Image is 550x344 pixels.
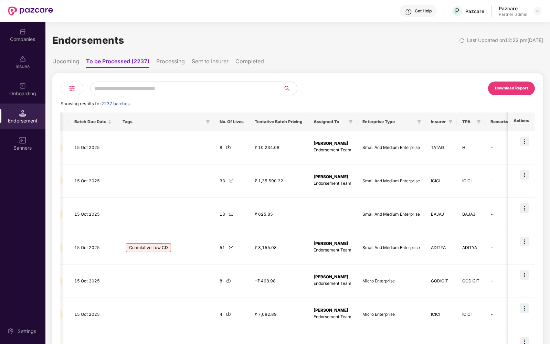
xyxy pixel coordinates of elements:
[220,245,244,251] div: 51
[457,164,485,198] td: ICICI
[490,245,508,251] div: -
[69,131,117,164] td: 15 Oct 2025
[249,265,308,298] td: -₹ 468.98
[457,131,485,164] td: HI
[126,243,171,252] span: Cumulative Low CD
[7,328,14,335] img: svg+xml;base64,PHN2ZyBpZD0iU2V0dGluZy0yMHgyMCIgeG1sbnM9Imh0dHA6Ly93d3cudzMub3JnLzIwMDAvc3ZnIiB3aW...
[520,170,529,180] img: icon
[314,141,348,146] b: [PERSON_NAME]
[490,311,508,318] div: -
[314,241,348,246] b: [PERSON_NAME]
[220,178,244,184] div: 33
[283,86,297,91] span: search
[68,84,76,93] img: svg+xml;base64,PHN2ZyB4bWxucz0iaHR0cDovL3d3dy53My5vcmcvMjAwMC9zdmciIHdpZHRoPSIyNCIgaGVpZ2h0PSIyNC...
[314,180,351,187] p: Endorsement Team
[52,58,79,68] li: Upcoming
[314,119,346,125] span: Assigned To
[229,178,234,183] img: svg+xml;base64,PHN2ZyBpZD0iRG93bmxvYWQtMjR4MjQiIHhtbG5zPSJodHRwOi8vd3d3LnczLm9yZy8yMDAwL3N2ZyIgd2...
[475,118,482,126] span: filter
[249,131,308,164] td: ₹ 10,234.08
[357,265,425,298] td: Micro Enterprise
[220,311,244,318] div: 4
[69,198,117,231] td: 15 Oct 2025
[314,314,351,320] p: Endorsement Team
[69,112,117,131] th: Batch Due Date
[425,298,457,331] td: ICICI
[357,164,425,198] td: Small And Medium Enterprise
[249,112,308,131] th: Tentative Batch Pricing
[490,178,508,184] div: -
[156,58,185,68] li: Processing
[499,12,527,17] div: Partner_admin
[357,298,425,331] td: Micro Enterprise
[214,112,249,131] th: No. Of Lives
[465,8,484,14] div: Pazcare
[101,101,131,106] span: 2237 batches.
[8,7,53,15] img: New Pazcare Logo
[499,5,527,12] div: Pazcare
[477,120,481,124] span: filter
[416,118,423,126] span: filter
[508,112,535,131] th: Actions
[467,36,543,44] div: Last Updated on 12:22 pm[DATE]
[520,237,529,246] img: icon
[520,203,529,213] img: icon
[490,144,508,151] div: -
[457,198,485,231] td: BAJAJ
[347,118,354,126] span: filter
[220,278,244,284] div: 8
[192,58,229,68] li: Sent to Insurer
[425,265,457,298] td: GODIGIT
[357,231,425,265] td: Small And Medium Enterprise
[314,274,348,279] b: [PERSON_NAME]
[249,164,308,198] td: ₹ 1,35,590.22
[349,120,353,124] span: filter
[15,328,38,335] div: Settings
[229,245,234,250] img: svg+xml;base64,PHN2ZyBpZD0iRG93bmxvYWQtMjR4MjQiIHhtbG5zPSJodHRwOi8vd3d3LnczLm9yZy8yMDAwL3N2ZyIgd2...
[448,120,453,124] span: filter
[204,118,211,126] span: filter
[86,58,149,68] li: To be Processed (2237)
[490,278,508,284] div: -
[74,119,106,125] span: Batch Due Date
[19,28,26,35] img: svg+xml;base64,PHN2ZyBpZD0iQ29tcGFuaWVzIiB4bWxucz0iaHR0cDovL3d3dy53My5vcmcvMjAwMC9zdmciIHdpZHRoPS...
[462,119,474,125] span: TPA
[283,82,297,95] button: search
[457,298,485,331] td: ICICI
[69,265,117,298] td: 15 Oct 2025
[123,119,203,125] span: Tags
[206,120,210,124] span: filter
[455,7,459,15] span: P
[425,164,457,198] td: ICICI
[357,131,425,164] td: Small And Medium Enterprise
[314,174,348,179] b: [PERSON_NAME]
[314,147,351,153] p: Endorsement Team
[19,83,26,89] img: svg+xml;base64,PHN2ZyB3aWR0aD0iMjAiIGhlaWdodD0iMjAiIHZpZXdCb3g9IjAgMCAyMCAyMCIgZmlsbD0ibm9uZSIgeG...
[19,110,26,117] img: svg+xml;base64,PHN2ZyB3aWR0aD0iMTQuNSIgaGVpZ2h0PSIxNC41IiB2aWV3Qm94PSIwIDAgMTYgMTYiIGZpbGw9Im5vbm...
[69,164,117,198] td: 15 Oct 2025
[459,38,465,43] img: svg+xml;base64,PHN2ZyBpZD0iUmVsb2FkLTMyeDMyIiB4bWxucz0iaHR0cDovL3d3dy53My5vcmcvMjAwMC9zdmciIHdpZH...
[362,119,414,125] span: Enterprise Type
[520,270,529,280] img: icon
[417,120,421,124] span: filter
[415,8,432,14] div: Get Help
[249,198,308,231] td: ₹ 625.85
[314,280,351,287] p: Endorsement Team
[314,308,348,313] b: [PERSON_NAME]
[520,303,529,313] img: icon
[490,211,508,218] div: -
[220,211,244,218] div: 18
[249,231,308,265] td: ₹ 3,155.08
[425,198,457,231] td: BAJAJ
[314,247,351,254] p: Endorsement Team
[229,211,234,216] img: svg+xml;base64,PHN2ZyBpZD0iRG93bmxvYWQtMjR4MjQiIHhtbG5zPSJodHRwOi8vd3d3LnczLm9yZy8yMDAwL3N2ZyIgd2...
[61,101,131,106] span: Showing results for
[405,8,412,15] img: svg+xml;base64,PHN2ZyBpZD0iSGVscC0zMngzMiIgeG1sbnM9Imh0dHA6Ly93d3cudzMub3JnLzIwMDAvc3ZnIiB3aWR0aD...
[226,278,231,283] img: svg+xml;base64,PHN2ZyBpZD0iRG93bmxvYWQtMjR4MjQiIHhtbG5zPSJodHRwOi8vd3d3LnczLm9yZy8yMDAwL3N2ZyIgd2...
[52,33,124,48] h1: Endorsements
[447,118,454,126] span: filter
[431,119,446,125] span: Insurer
[485,112,514,131] th: Remarks
[226,144,231,150] img: svg+xml;base64,PHN2ZyBpZD0iRG93bmxvYWQtMjR4MjQiIHhtbG5zPSJodHRwOi8vd3d3LnczLm9yZy8yMDAwL3N2ZyIgd2...
[495,85,528,92] div: Download Report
